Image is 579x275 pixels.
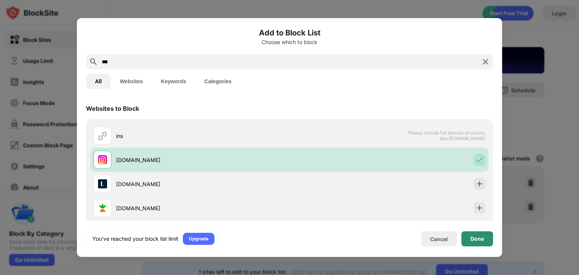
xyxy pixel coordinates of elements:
[86,27,493,38] h6: Add to Block List
[86,74,111,89] button: All
[116,132,289,140] div: ins
[430,236,448,242] div: Cancel
[98,155,107,164] img: favicons
[116,156,289,164] div: [DOMAIN_NAME]
[116,180,289,188] div: [DOMAIN_NAME]
[86,105,139,112] div: Websites to Block
[408,130,486,141] span: Please include full domain structure, like [DOMAIN_NAME]
[470,236,484,242] div: Done
[111,74,152,89] button: Websites
[98,131,107,140] img: url.svg
[89,57,98,66] img: search.svg
[195,74,240,89] button: Categories
[116,204,289,212] div: [DOMAIN_NAME]
[189,235,208,243] div: Upgrade
[98,179,107,188] img: favicons
[92,235,178,243] div: You’ve reached your block list limit
[152,74,195,89] button: Keywords
[481,57,490,66] img: search-close
[86,39,493,45] div: Choose which to block
[98,203,107,212] img: favicons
